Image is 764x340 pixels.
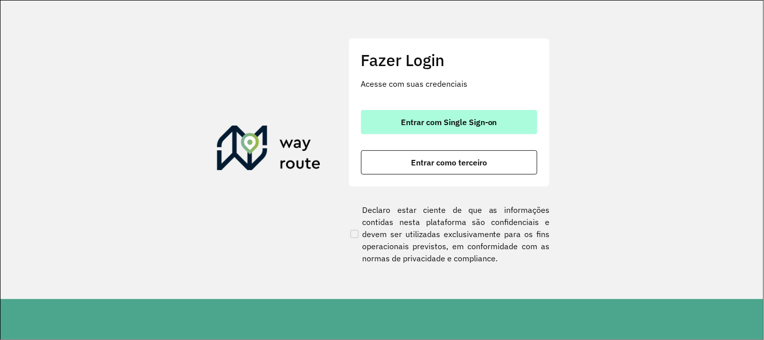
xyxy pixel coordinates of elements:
[217,126,321,174] img: Roteirizador AmbevTech
[349,204,550,264] label: Declaro estar ciente de que as informações contidas nesta plataforma são confidenciais e devem se...
[361,150,537,175] button: button
[361,110,537,134] button: button
[401,118,497,126] span: Entrar com Single Sign-on
[361,50,537,70] h2: Fazer Login
[361,78,537,90] p: Acesse com suas credenciais
[411,158,487,166] span: Entrar como terceiro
